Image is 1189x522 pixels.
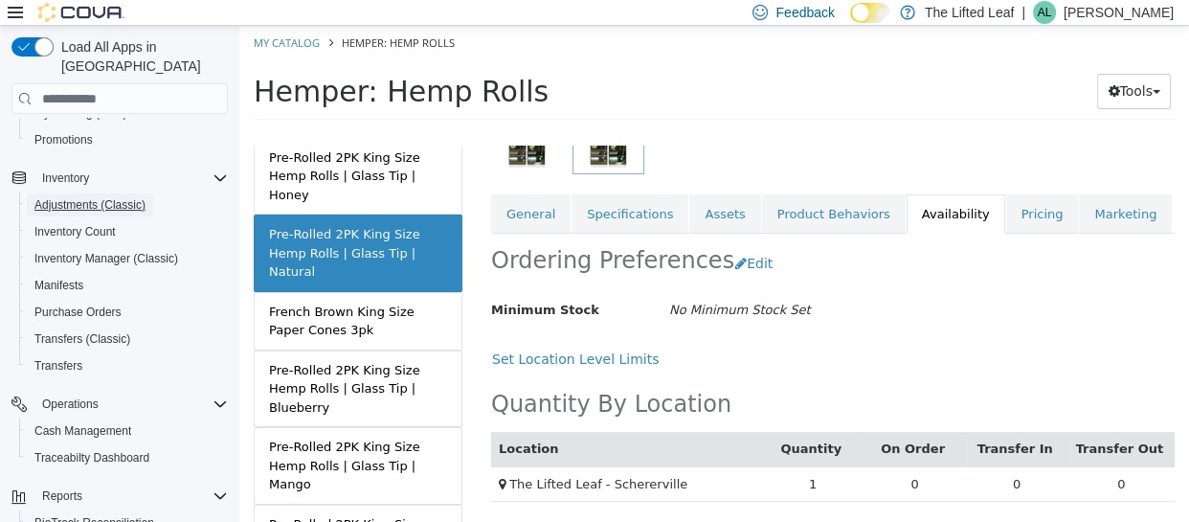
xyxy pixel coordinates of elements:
[14,10,80,24] a: My Catalog
[1021,1,1025,24] p: |
[252,277,360,291] span: Minimum Stock
[19,126,236,153] button: Promotions
[27,301,228,324] span: Purchase Orders
[27,446,228,469] span: Traceabilty Dashboard
[27,128,101,151] a: Promotions
[252,220,495,250] h2: Ordering Preferences
[858,48,931,83] button: Tools
[27,301,129,324] a: Purchase Orders
[667,169,766,209] a: Availability
[850,23,851,24] span: Dark Mode
[19,299,236,326] button: Purchase Orders
[34,167,97,190] button: Inventory
[19,245,236,272] button: Inventory Manager (Classic)
[34,393,228,416] span: Operations
[27,354,228,377] span: Transfers
[42,170,89,186] span: Inventory
[27,446,157,469] a: Traceabilty Dashboard
[38,3,124,22] img: Cova
[27,274,91,297] a: Manifests
[829,441,935,476] td: 0
[4,391,236,418] button: Operations
[54,37,228,76] span: Load All Apps in [GEOGRAPHIC_DATA]
[541,416,606,430] a: Quantity
[430,277,572,291] i: No Minimum Stock Set
[27,128,228,151] span: Promotions
[19,326,236,352] button: Transfers (Classic)
[30,335,208,392] div: Pre-Rolled 2PK King Size Hemp Rolls | Glass Tip | Blueberry
[27,193,228,216] span: Adjustments (Classic)
[30,123,208,179] div: Pre-Rolled 2PK King Size Hemp Rolls | Glass Tip | Honey
[27,274,228,297] span: Manifests
[27,247,186,270] a: Inventory Manager (Classic)
[27,328,228,351] span: Transfers (Classic)
[34,251,178,266] span: Inventory Manager (Classic)
[19,444,236,471] button: Traceabilty Dashboard
[252,169,331,209] a: General
[850,3,890,23] input: Dark Mode
[450,169,521,209] a: Assets
[19,218,236,245] button: Inventory Count
[19,418,236,444] button: Cash Management
[34,358,82,374] span: Transfers
[14,49,309,82] span: Hemper: Hemp Rolls
[27,220,123,243] a: Inventory Count
[624,441,726,476] td: 0
[837,416,928,430] a: Transfer Out
[27,420,139,443] a: Cash Management
[4,483,236,510] button: Reports
[19,352,236,379] button: Transfers
[34,485,90,508] button: Reports
[30,277,208,314] div: French Brown King Size Paper Cones 3pk
[30,199,208,256] div: Pre-Rolled 2PK King Size Hemp Rolls | Glass Tip | Natural
[495,220,544,256] button: Edit
[19,192,236,218] button: Adjustments (Classic)
[523,169,666,209] a: Product Behaviors
[259,414,323,433] button: Location
[925,1,1014,24] p: The Lifted Leaf
[840,169,932,209] a: Marketing
[42,397,99,412] span: Operations
[4,165,236,192] button: Inventory
[1038,1,1052,24] span: AL
[727,441,829,476] td: 0
[1064,1,1174,24] p: [PERSON_NAME]
[738,416,818,430] a: Transfer In
[27,354,90,377] a: Transfers
[34,485,228,508] span: Reports
[332,169,449,209] a: Specifications
[34,224,116,239] span: Inventory Count
[34,132,93,148] span: Promotions
[34,197,146,213] span: Adjustments (Classic)
[42,488,82,504] span: Reports
[34,278,83,293] span: Manifests
[34,450,149,465] span: Traceabilty Dashboard
[27,328,138,351] a: Transfers (Classic)
[27,220,228,243] span: Inventory Count
[252,316,431,352] button: Set Location Level Limits
[523,441,624,476] td: 1
[27,247,228,270] span: Inventory Manager (Classic)
[34,167,228,190] span: Inventory
[775,3,834,22] span: Feedback
[30,412,208,468] div: Pre-Rolled 2PK King Size Hemp Rolls | Glass Tip | Mango
[27,420,228,443] span: Cash Management
[1033,1,1056,24] div: Anna Lutz
[34,393,106,416] button: Operations
[270,451,448,465] span: The Lifted Leaf - Schererville
[34,305,122,320] span: Purchase Orders
[641,416,709,430] a: On Order
[34,331,130,347] span: Transfers (Classic)
[767,169,840,209] a: Pricing
[34,423,131,439] span: Cash Management
[102,10,215,24] span: Hemper: Hemp Rolls
[19,272,236,299] button: Manifests
[252,364,492,394] h2: Quantity By Location
[27,193,153,216] a: Adjustments (Classic)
